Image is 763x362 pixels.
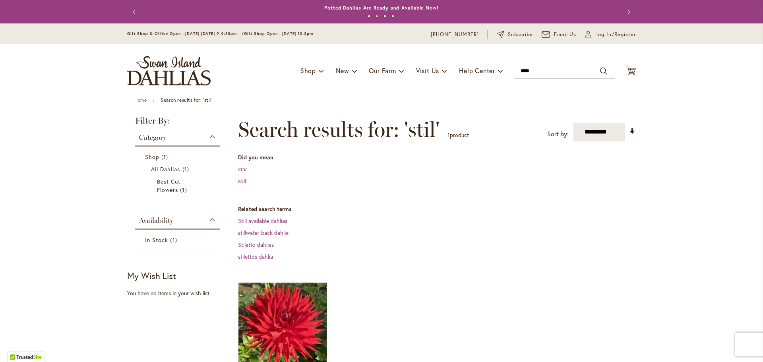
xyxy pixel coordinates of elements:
span: Category [139,133,166,142]
span: Our Farm [369,66,396,75]
span: Subscribe [508,31,533,39]
span: All Dahlias [151,165,180,173]
a: store logo [127,56,211,85]
p: product [447,129,469,141]
span: Log In/Register [595,31,636,39]
button: 3 of 4 [383,15,386,17]
a: All Dahlias [151,165,206,173]
strong: Search results for: 'stil' [161,97,213,103]
button: Next [620,4,636,20]
a: Potted Dahlias Are Ready and Available Now! [324,5,439,11]
label: Sort by: [547,127,569,141]
span: Search results for: 'stil' [238,118,440,141]
a: Subscribe [497,31,533,39]
dt: Related search terms [238,205,636,213]
a: Still available dahlias [238,217,287,225]
a: Shop [145,153,212,161]
a: [PHONE_NUMBER] [431,31,479,39]
span: Shop [300,66,316,75]
dt: Did you mean [238,153,636,161]
span: 1 [161,153,170,161]
div: You have no items in your wish list. [127,289,233,297]
span: 1 [182,165,191,173]
a: Best Cut Flowers [157,177,200,194]
span: 1 [170,236,179,244]
span: Gift Shop Open - [DATE] 10-3pm [244,31,313,36]
a: stillwater back dahlia [238,229,289,236]
a: Home [134,97,147,103]
span: 1 [447,131,450,139]
strong: My Wish List [127,270,176,281]
span: Help Center [459,66,495,75]
span: New [336,66,349,75]
a: Email Us [542,31,577,39]
iframe: Launch Accessibility Center [6,334,28,356]
button: Previous [127,4,143,20]
button: 1 of 4 [368,15,370,17]
span: Best Cut Flowers [157,178,180,194]
a: star [238,165,247,173]
a: In Stock 1 [145,236,212,244]
a: Log In/Register [585,31,636,39]
a: soil [238,177,246,185]
span: 1 [180,186,189,194]
span: Gift Shop & Office Open - [DATE]-[DATE] 9-4:30pm / [127,31,244,36]
strong: Filter By: [127,116,228,129]
span: Visit Us [416,66,439,75]
a: Stiletto dahlias [238,241,274,248]
span: In Stock [145,236,168,244]
button: 4 of 4 [391,15,394,17]
button: 2 of 4 [376,15,378,17]
a: stilettos dahlia [238,253,273,260]
span: Email Us [554,31,577,39]
span: Availability [139,216,173,225]
span: Shop [145,153,159,161]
